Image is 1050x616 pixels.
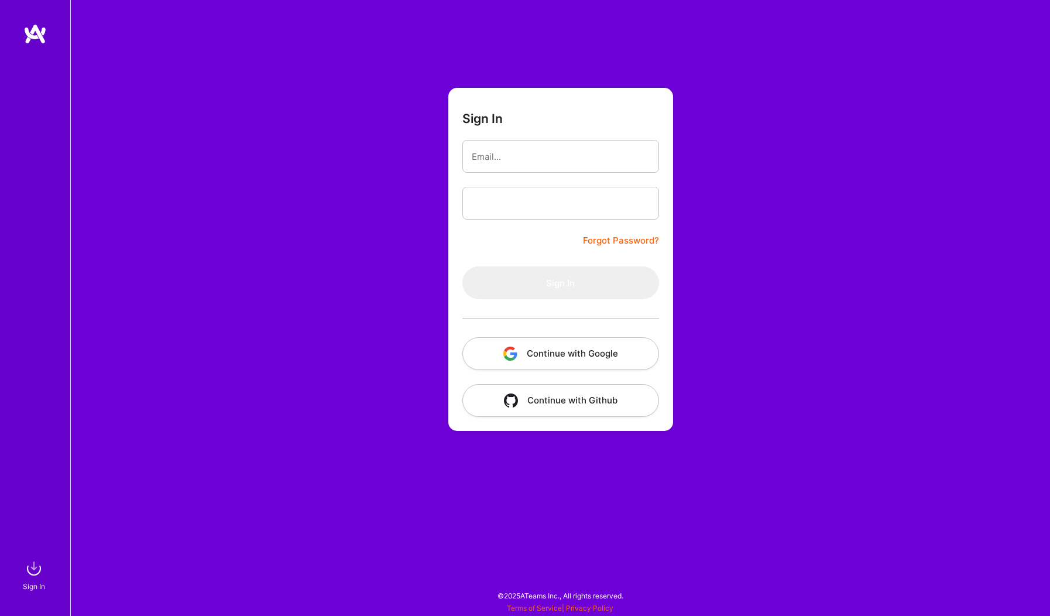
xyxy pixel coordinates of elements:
[23,580,45,593] div: Sign In
[462,384,659,417] button: Continue with Github
[25,557,46,593] a: sign inSign In
[507,604,613,612] span: |
[462,337,659,370] button: Continue with Google
[583,234,659,248] a: Forgot Password?
[566,604,613,612] a: Privacy Policy
[70,581,1050,610] div: © 2025 ATeams Inc., All rights reserved.
[462,266,659,299] button: Sign In
[503,347,517,361] img: icon
[462,111,503,126] h3: Sign In
[507,604,562,612] a: Terms of Service
[23,23,47,45] img: logo
[504,393,518,408] img: icon
[22,557,46,580] img: sign in
[472,142,650,172] input: Email...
